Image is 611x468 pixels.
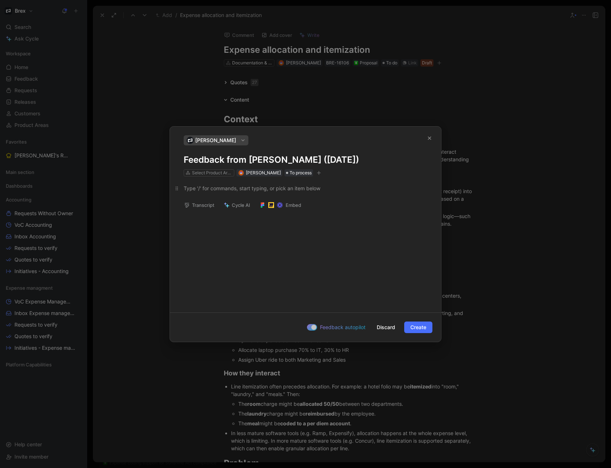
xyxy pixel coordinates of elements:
h1: Feedback from [PERSON_NAME] ([DATE]) [184,154,427,166]
span: Create [410,323,426,332]
span: [PERSON_NAME] [246,170,281,175]
span: To process [290,169,312,176]
img: avatar [239,171,243,175]
span: [PERSON_NAME] [195,136,236,145]
button: Embed [256,200,304,210]
span: Feedback autopilot [320,323,366,332]
button: Feedback autopilot [305,323,368,332]
button: logo[PERSON_NAME] [184,135,248,145]
button: Cycle AI [221,200,253,210]
span: Discard [377,323,395,332]
button: Transcript [181,200,218,210]
button: Discard [371,322,401,333]
img: logo [187,137,194,144]
button: Create [404,322,432,333]
div: To process [285,169,313,176]
div: Select Product Areas [192,169,232,176]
